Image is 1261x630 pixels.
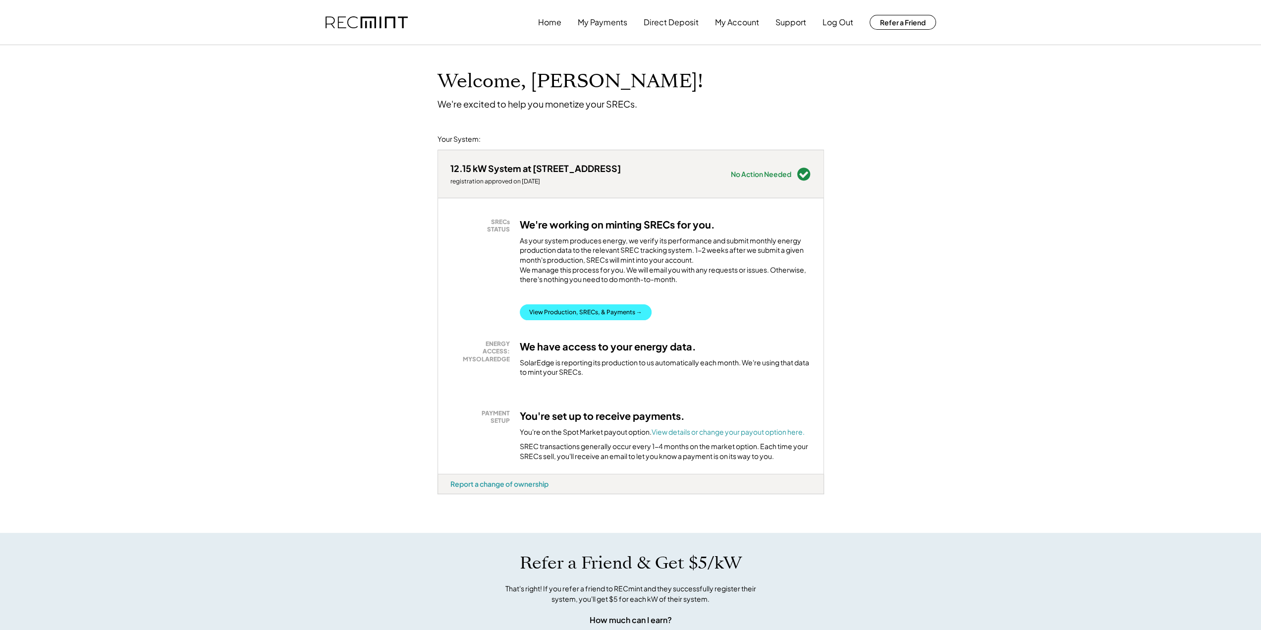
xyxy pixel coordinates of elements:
[455,340,510,363] div: ENERGY ACCESS: MYSOLAREDGE
[455,218,510,233] div: SRECs STATUS
[520,304,652,320] button: View Production, SRECs, & Payments →
[520,340,696,353] h3: We have access to your energy data.
[455,409,510,425] div: PAYMENT SETUP
[450,163,621,174] div: 12.15 kW System at [STREET_ADDRESS]
[538,12,561,32] button: Home
[715,12,759,32] button: My Account
[438,70,703,93] h1: Welcome, [PERSON_NAME]!
[438,134,481,144] div: Your System:
[450,479,548,488] div: Report a change of ownership
[438,494,472,498] div: nxvb8eci - VA Distributed
[578,12,627,32] button: My Payments
[326,16,408,29] img: recmint-logotype%403x.png
[520,427,805,437] div: You're on the Spot Market payout option.
[731,171,791,177] div: No Action Needed
[438,98,637,110] div: We're excited to help you monetize your SRECs.
[520,236,811,289] div: As your system produces energy, we verify its performance and submit monthly energy production da...
[870,15,936,30] button: Refer a Friend
[652,427,805,436] a: View details or change your payout option here.
[520,553,742,573] h1: Refer a Friend & Get $5/kW
[520,358,811,377] div: SolarEdge is reporting its production to us automatically each month. We're using that data to mi...
[494,583,767,604] div: That's right! If you refer a friend to RECmint and they successfully register their system, you'l...
[520,442,811,461] div: SREC transactions generally occur every 1-4 months on the market option. Each time your SRECs sel...
[520,409,685,422] h3: You're set up to receive payments.
[520,218,715,231] h3: We're working on minting SRECs for you.
[644,12,699,32] button: Direct Deposit
[775,12,806,32] button: Support
[450,177,621,185] div: registration approved on [DATE]
[590,614,672,626] div: How much can I earn?
[822,12,853,32] button: Log Out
